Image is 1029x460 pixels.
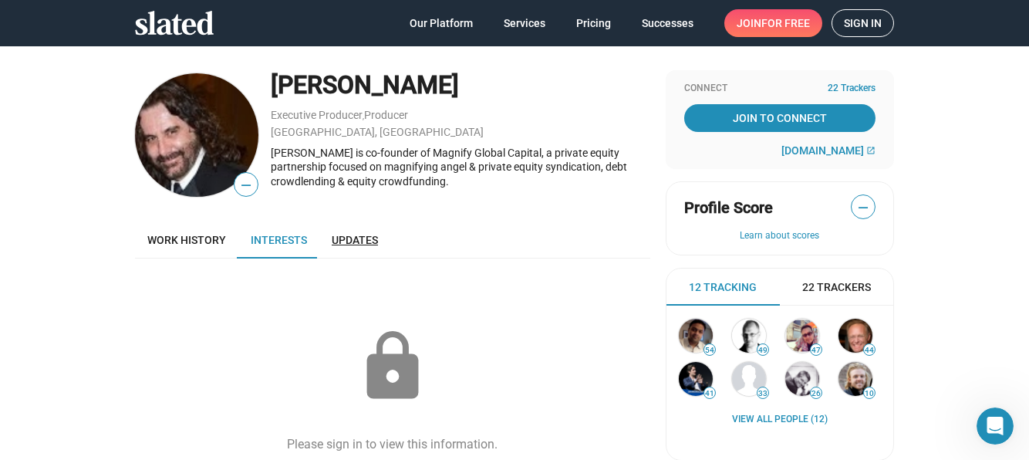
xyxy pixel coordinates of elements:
span: 33 [757,389,768,398]
span: 41 [704,389,715,398]
img: Alan McAlex [679,319,713,353]
a: [GEOGRAPHIC_DATA], [GEOGRAPHIC_DATA] [271,126,484,138]
span: Profile Score [684,198,773,218]
img: Michael Olsen [785,362,819,396]
span: [DOMAIN_NAME] [781,144,864,157]
span: , [363,112,364,120]
button: Learn about scores [684,230,875,242]
a: Join To Connect [684,104,875,132]
img: Aaron Champion [838,362,872,396]
a: Executive Producer [271,109,363,121]
span: 26 [811,389,822,398]
a: Work history [135,222,238,259]
a: Pricing [564,9,623,37]
div: [PERSON_NAME] is co-founder of Magnify Global Capital, a private equity partnership focused on ma... [271,146,650,189]
img: Daniel Maze [732,319,766,353]
iframe: Intercom live chat [977,408,1014,445]
a: Interests [238,222,319,259]
span: 22 Trackers [828,83,875,95]
span: 10 [864,389,875,398]
a: Joinfor free [724,9,822,37]
span: Successes [642,9,693,37]
span: 49 [757,346,768,355]
div: Please sign in to view this information. [288,436,498,452]
mat-icon: open_in_new [866,146,875,155]
a: Producer [364,109,408,121]
span: Join To Connect [687,104,872,132]
span: 44 [864,346,875,355]
a: Our Platform [397,9,485,37]
div: Connect [684,83,875,95]
div: [PERSON_NAME] [271,69,650,102]
span: Sign in [844,10,882,36]
img: Mark Myers [785,319,819,353]
span: 54 [704,346,715,355]
span: Interests [251,234,307,246]
span: for free [761,9,810,37]
span: Join [737,9,810,37]
a: Sign in [832,9,894,37]
span: 12 Tracking [690,280,757,295]
mat-icon: lock [354,328,431,405]
span: 47 [811,346,822,355]
span: Updates [332,234,378,246]
span: Pricing [576,9,611,37]
span: Work history [147,234,226,246]
span: — [852,198,875,218]
span: 22 Trackers [802,280,871,295]
a: Services [491,9,558,37]
a: Successes [629,9,706,37]
span: — [234,175,258,195]
a: [DOMAIN_NAME] [781,144,875,157]
img: Colin Brown [838,319,872,353]
span: Services [504,9,545,37]
img: Martin Soltys [135,73,258,197]
img: Jeffrey Goldman [732,362,766,396]
a: Updates [319,222,390,259]
span: Our Platform [410,9,473,37]
a: View all People (12) [732,414,828,426]
img: Stephan Paternot [679,362,713,396]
